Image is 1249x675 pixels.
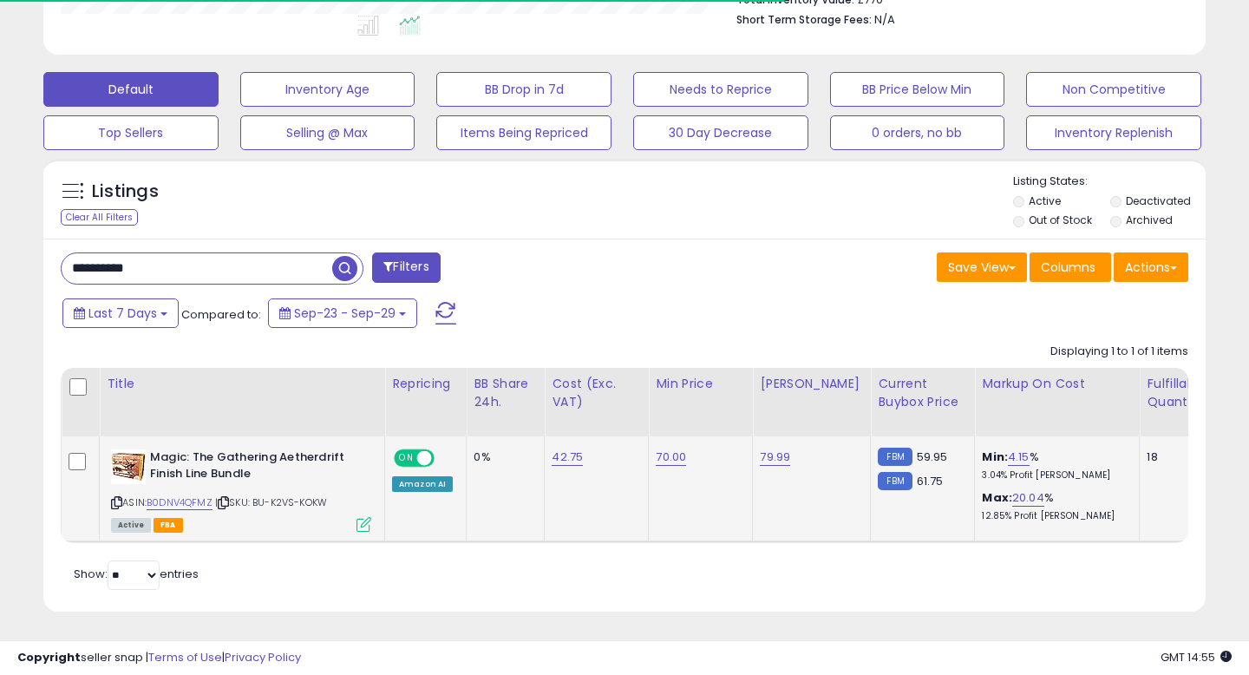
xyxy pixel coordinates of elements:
span: N/A [874,11,895,28]
button: Top Sellers [43,115,219,150]
div: % [982,490,1126,522]
div: Current Buybox Price [878,375,967,411]
label: Archived [1126,213,1173,227]
div: Min Price [656,375,745,393]
button: Inventory Replenish [1026,115,1201,150]
span: 61.75 [917,473,944,489]
div: Displaying 1 to 1 of 1 items [1050,344,1188,360]
div: 18 [1147,449,1200,465]
span: 2025-10-7 14:55 GMT [1161,649,1232,665]
label: Active [1029,193,1061,208]
div: Fulfillable Quantity [1147,375,1206,411]
button: Sep-23 - Sep-29 [268,298,417,328]
b: Max: [982,489,1012,506]
div: seller snap | | [17,650,301,666]
div: % [982,449,1126,482]
span: 59.95 [917,449,948,465]
span: Sep-23 - Sep-29 [294,305,396,322]
div: [PERSON_NAME] [760,375,863,393]
strong: Copyright [17,649,81,665]
img: 51hjGaP0IOL._SL40_.jpg [111,449,146,484]
button: Actions [1114,252,1188,282]
button: Columns [1030,252,1111,282]
b: Short Term Storage Fees: [736,12,872,27]
p: 12.85% Profit [PERSON_NAME] [982,510,1126,522]
a: Terms of Use [148,649,222,665]
a: Privacy Policy [225,649,301,665]
button: BB Drop in 7d [436,72,611,107]
label: Deactivated [1126,193,1191,208]
button: Non Competitive [1026,72,1201,107]
span: Compared to: [181,306,261,323]
button: Last 7 Days [62,298,179,328]
button: Save View [937,252,1027,282]
button: 30 Day Decrease [633,115,808,150]
button: Default [43,72,219,107]
div: Clear All Filters [61,209,138,226]
span: All listings currently available for purchase on Amazon [111,518,151,533]
div: Title [107,375,377,393]
button: Filters [372,252,440,283]
button: Inventory Age [240,72,415,107]
a: 20.04 [1012,489,1044,507]
a: 79.99 [760,449,790,466]
a: 42.75 [552,449,583,466]
div: ASIN: [111,449,371,530]
div: Amazon AI [392,476,453,492]
span: Show: entries [74,566,199,582]
small: FBM [878,472,912,490]
button: BB Price Below Min [830,72,1005,107]
label: Out of Stock [1029,213,1092,227]
a: B0DNV4QFMZ [147,495,213,510]
div: BB Share 24h. [474,375,537,411]
button: Items Being Repriced [436,115,611,150]
div: Cost (Exc. VAT) [552,375,641,411]
a: 4.15 [1008,449,1030,466]
span: FBA [154,518,183,533]
button: Selling @ Max [240,115,415,150]
a: 70.00 [656,449,686,466]
h5: Listings [92,180,159,204]
button: Needs to Reprice [633,72,808,107]
span: Columns [1041,259,1095,276]
b: Min: [982,449,1008,465]
span: Last 7 Days [88,305,157,322]
div: Repricing [392,375,459,393]
small: FBM [878,448,912,466]
div: Markup on Cost [982,375,1132,393]
b: Magic: The Gathering Aetherdrift Finish Line Bundle [150,449,361,486]
div: 0% [474,449,531,465]
p: Listing States: [1013,174,1206,190]
span: OFF [432,451,460,466]
p: 3.04% Profit [PERSON_NAME] [982,469,1126,482]
th: The percentage added to the cost of goods (COGS) that forms the calculator for Min & Max prices. [975,368,1140,436]
span: ON [396,451,417,466]
button: 0 orders, no bb [830,115,1005,150]
span: | SKU: BU-K2VS-KOKW [215,495,327,509]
